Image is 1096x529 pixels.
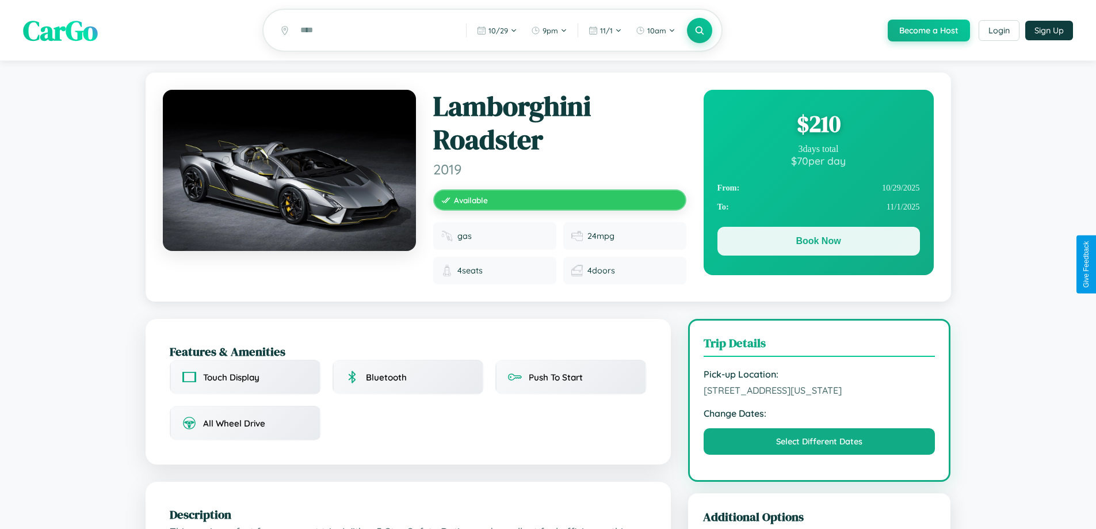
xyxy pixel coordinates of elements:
span: 10am [647,26,666,35]
img: Lamborghini Roadster 2019 [163,90,416,251]
button: 11/1 [583,21,628,40]
strong: Pick-up Location: [704,368,935,380]
h3: Trip Details [704,334,935,357]
span: 11 / 1 [600,26,613,35]
h2: Features & Amenities [170,343,647,360]
span: Bluetooth [366,372,407,383]
h1: Lamborghini Roadster [433,90,686,156]
span: 10 / 29 [488,26,508,35]
span: 4 seats [457,265,483,276]
div: 3 days total [717,144,920,154]
img: Fuel efficiency [571,230,583,242]
span: 9pm [543,26,558,35]
span: 2019 [433,161,686,178]
h2: Description [170,506,647,523]
img: Seats [441,265,453,276]
span: Touch Display [203,372,259,383]
span: [STREET_ADDRESS][US_STATE] [704,385,935,396]
span: CarGo [23,12,98,50]
span: 24 mpg [587,231,614,241]
h3: Additional Options [703,508,936,525]
div: $ 210 [717,108,920,139]
img: Fuel type [441,230,453,242]
span: Push To Start [529,372,583,383]
button: Select Different Dates [704,428,935,455]
button: 9pm [525,21,573,40]
div: 10 / 29 / 2025 [717,178,920,197]
button: 10/29 [471,21,523,40]
div: 11 / 1 / 2025 [717,197,920,216]
strong: From: [717,183,740,193]
strong: To: [717,202,729,212]
span: All Wheel Drive [203,418,265,429]
span: 4 doors [587,265,615,276]
span: gas [457,231,472,241]
button: Book Now [717,227,920,256]
div: Give Feedback [1082,241,1090,288]
img: Doors [571,265,583,276]
button: Become a Host [888,20,970,41]
span: Available [454,195,488,205]
button: 10am [630,21,681,40]
button: Login [979,20,1019,41]
button: Sign Up [1025,21,1073,40]
strong: Change Dates: [704,408,935,419]
div: $ 70 per day [717,154,920,167]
